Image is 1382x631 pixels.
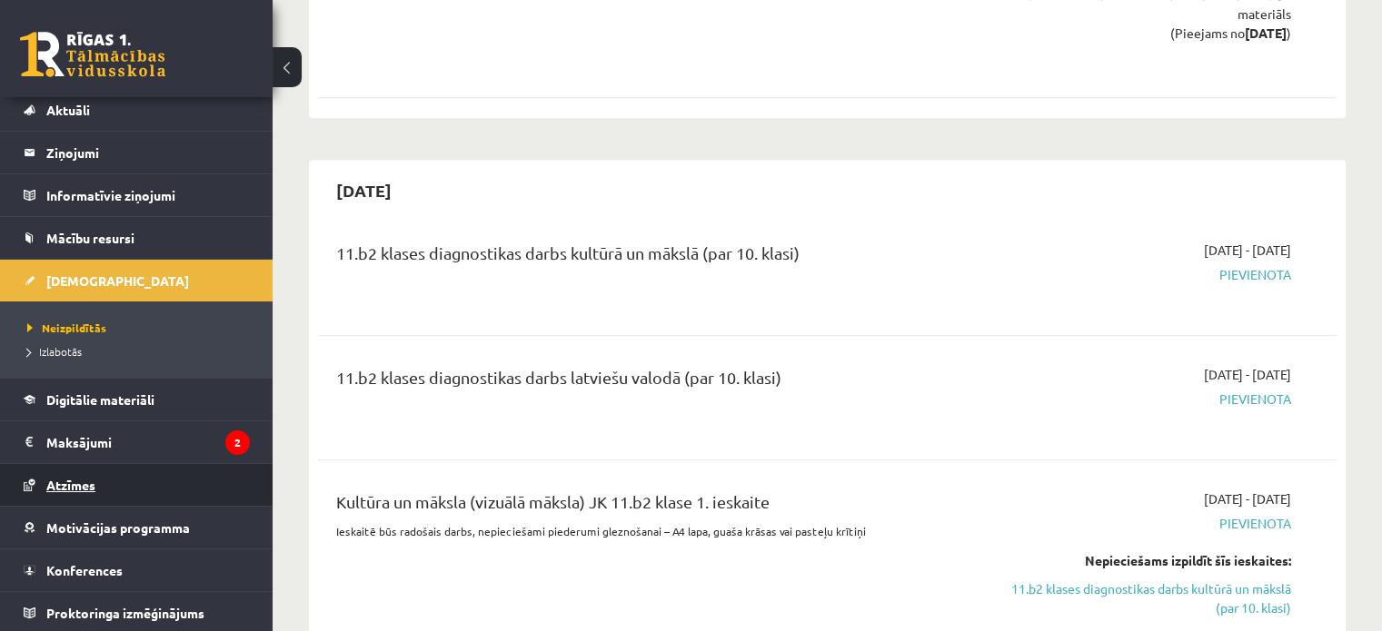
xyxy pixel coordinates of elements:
[991,551,1291,570] div: Nepieciešams izpildīt šīs ieskaites:
[1245,25,1287,41] strong: [DATE]
[46,562,123,578] span: Konferences
[46,519,190,536] span: Motivācijas programma
[20,32,165,77] a: Rīgas 1. Tālmācības vidusskola
[24,132,250,173] a: Ziņojumi
[225,430,250,455] i: 2
[46,391,154,408] span: Digitālie materiāli
[27,343,254,360] a: Izlabotās
[1204,241,1291,260] span: [DATE] - [DATE]
[24,379,250,420] a: Digitālie materiāli
[24,89,250,131] a: Aktuāli
[46,174,250,216] legend: Informatīvie ziņojumi
[336,489,964,523] div: Kultūra un māksla (vizuālā māksla) JK 11.b2 klase 1. ieskaite
[336,523,964,539] p: Ieskaitē būs radošais darbs, nepieciešami piederumi gleznošanai – A4 lapa, guaša krāsas vai paste...
[991,514,1291,533] span: Pievienota
[24,260,250,301] a: [DEMOGRAPHIC_DATA]
[27,320,106,335] span: Neizpildītās
[24,217,250,259] a: Mācību resursi
[46,102,90,118] span: Aktuāli
[46,605,204,621] span: Proktoringa izmēģinājums
[336,365,964,399] div: 11.b2 klases diagnostikas darbs latviešu valodā (par 10. klasi)
[24,507,250,548] a: Motivācijas programma
[1204,365,1291,384] span: [DATE] - [DATE]
[24,174,250,216] a: Informatīvie ziņojumi
[46,132,250,173] legend: Ziņojumi
[24,549,250,591] a: Konferences
[991,389,1291,409] span: Pievienota
[46,230,134,246] span: Mācību resursi
[24,421,250,463] a: Maksājumi2
[24,464,250,506] a: Atzīmes
[1204,489,1291,508] span: [DATE] - [DATE]
[27,320,254,336] a: Neizpildītās
[318,169,410,212] h2: [DATE]
[991,579,1291,617] a: 11.b2 klases diagnostikas darbs kultūrā un mākslā (par 10. klasi)
[27,344,82,359] span: Izlabotās
[991,265,1291,284] span: Pievienota
[336,241,964,274] div: 11.b2 klases diagnostikas darbs kultūrā un mākslā (par 10. klasi)
[46,272,189,289] span: [DEMOGRAPHIC_DATA]
[46,477,95,493] span: Atzīmes
[46,421,250,463] legend: Maksājumi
